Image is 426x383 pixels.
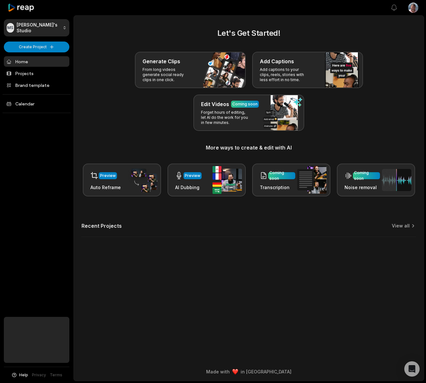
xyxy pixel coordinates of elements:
[128,168,157,193] img: auto_reframe.png
[269,170,294,181] div: Coming soon
[4,56,69,67] a: Home
[100,173,116,179] div: Preview
[80,368,418,375] div: Made with in [GEOGRAPHIC_DATA]
[260,184,295,191] h3: Transcription
[232,101,258,107] div: Coming soon
[81,223,122,229] h2: Recent Projects
[260,67,309,82] p: Add captions to your clips, reels, stories with less effort in no time.
[7,23,14,33] div: MS
[345,184,380,191] h3: Noise removal
[143,57,180,65] h3: Generate Clips
[17,22,60,34] p: [PERSON_NAME]'s Studio
[232,369,238,375] img: heart emoji
[404,361,420,377] div: Open Intercom Messenger
[297,166,327,194] img: transcription.png
[32,372,46,378] a: Privacy
[4,80,69,90] a: Brand template
[90,184,121,191] h3: Auto Reframe
[382,169,411,191] img: noise_removal.png
[143,67,192,82] p: From long videos generate social ready clips in one click.
[81,144,416,151] h3: More ways to create & edit with AI
[201,110,251,125] p: Forget hours of editing, let AI do the work for you in few minutes.
[4,98,69,109] a: Calendar
[201,100,229,108] h3: Edit Videos
[185,173,200,179] div: Preview
[19,372,28,378] span: Help
[4,42,69,52] button: Create Project
[175,184,202,191] h3: AI Dubbing
[392,223,410,229] a: View all
[213,166,242,194] img: ai_dubbing.png
[50,372,62,378] a: Terms
[4,68,69,79] a: Projects
[11,372,28,378] button: Help
[354,170,379,181] div: Coming soon
[260,57,294,65] h3: Add Captions
[81,27,416,39] h2: Let's Get Started!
